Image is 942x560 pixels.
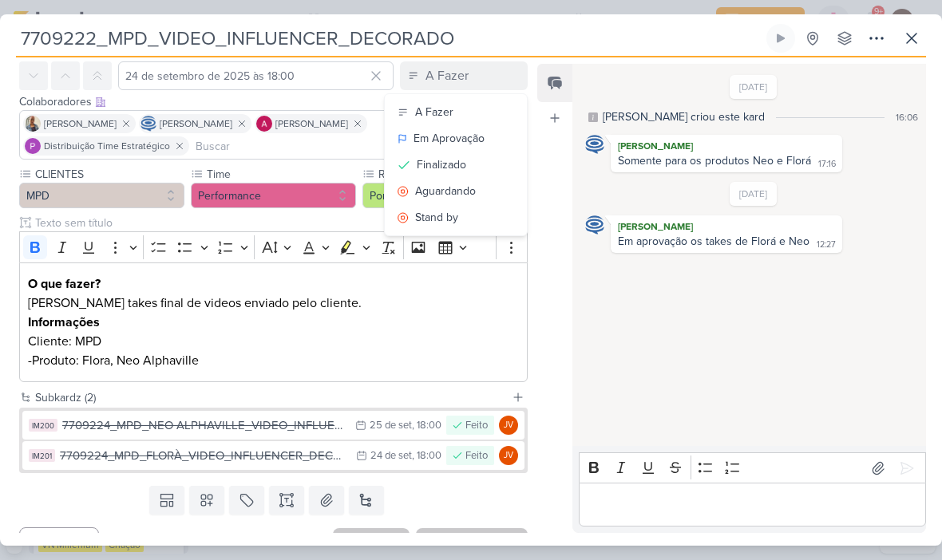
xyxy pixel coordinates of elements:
div: 17:16 [818,158,836,171]
p: Cliente: MPD [28,332,519,351]
div: Feito [465,448,488,464]
button: Em Aprovação [385,125,527,152]
button: IM201 7709224_MPD_FLORÀ_VIDEO_INFLUENCER_DECORADO 24 de set , 18:00 Feito JV [22,441,524,470]
div: Subkardz (2) [35,389,505,406]
div: [PERSON_NAME] criou este kard [603,108,765,125]
button: Aguardando [385,178,527,204]
div: Colaboradores [19,93,528,110]
div: IM200 [29,419,57,432]
div: A Fazer [425,66,469,85]
div: 25 de set [370,420,412,431]
div: 24 de set [370,451,412,461]
button: Finalizado [385,152,527,178]
div: Ligar relógio [774,32,787,45]
button: A Fazer [400,61,528,90]
button: A Fazer [385,99,527,125]
button: Stand by [385,204,527,231]
div: Editor toolbar [579,452,926,483]
p: [PERSON_NAME] takes final de videos enviado pelo cliente. [28,294,519,313]
div: , 18:00 [412,451,441,461]
div: , 18:00 [412,420,441,431]
p: JV [504,452,513,460]
div: IM201 [29,449,55,462]
button: IM200 7709224_MPD_NEO ALPHAVILLE_VIDEO_INFLUENCER_DECORADO 25 de set , 18:00 Feito JV [22,411,524,440]
div: Aguardando [415,183,476,199]
div: Finalizado [417,156,466,173]
div: Feito [465,418,488,434]
div: Joney Viana [499,416,518,435]
div: Editor editing area: main [19,262,528,383]
div: Editor toolbar [19,231,528,262]
strong: O que fazer? [28,276,101,292]
div: 12:27 [817,239,836,251]
div: Joney Viana [499,446,518,465]
button: Cancelar [19,527,99,558]
img: Alessandra Gomes [256,116,272,132]
img: Caroline Traven De Andrade [585,215,604,235]
span: [PERSON_NAME] [275,116,348,131]
img: Caroline Traven De Andrade [141,116,156,132]
div: 7709224_MPD_FLORÀ_VIDEO_INFLUENCER_DECORADO [60,447,348,465]
img: Caroline Traven De Andrade [585,135,604,154]
input: Select a date [118,61,394,90]
strong: Informações [28,314,100,330]
img: Distribuição Time Estratégico [25,138,41,154]
div: 16:06 [896,110,918,124]
div: Stand by [415,209,458,226]
p: -Produto: Flora, Neo Alphaville [28,351,519,370]
input: Texto sem título [32,215,528,231]
div: Editor editing area: main [579,483,926,526]
label: CLIENTES [34,166,184,183]
div: A Fazer [415,104,453,120]
div: Em aprovação os takes de Florá e Neo [618,235,809,248]
span: [PERSON_NAME] [44,116,117,131]
div: [PERSON_NAME] [614,138,839,154]
label: Recorrência [377,166,528,183]
input: Kard Sem Título [16,24,763,53]
span: Distribuição Time Estratégico [44,139,170,153]
button: Performance [191,183,356,208]
div: Somente para os produtos Neo e Florá [618,154,811,168]
span: [PERSON_NAME] [160,116,232,131]
label: Time [205,166,356,183]
button: MPD [19,183,184,208]
button: Pontual [362,183,528,208]
p: JV [504,421,513,430]
div: [PERSON_NAME] [614,219,839,235]
img: Iara Santos [25,116,41,132]
input: Buscar [192,136,524,156]
div: Em Aprovação [414,130,485,147]
div: 7709224_MPD_NEO ALPHAVILLE_VIDEO_INFLUENCER_DECORADO [62,416,347,435]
